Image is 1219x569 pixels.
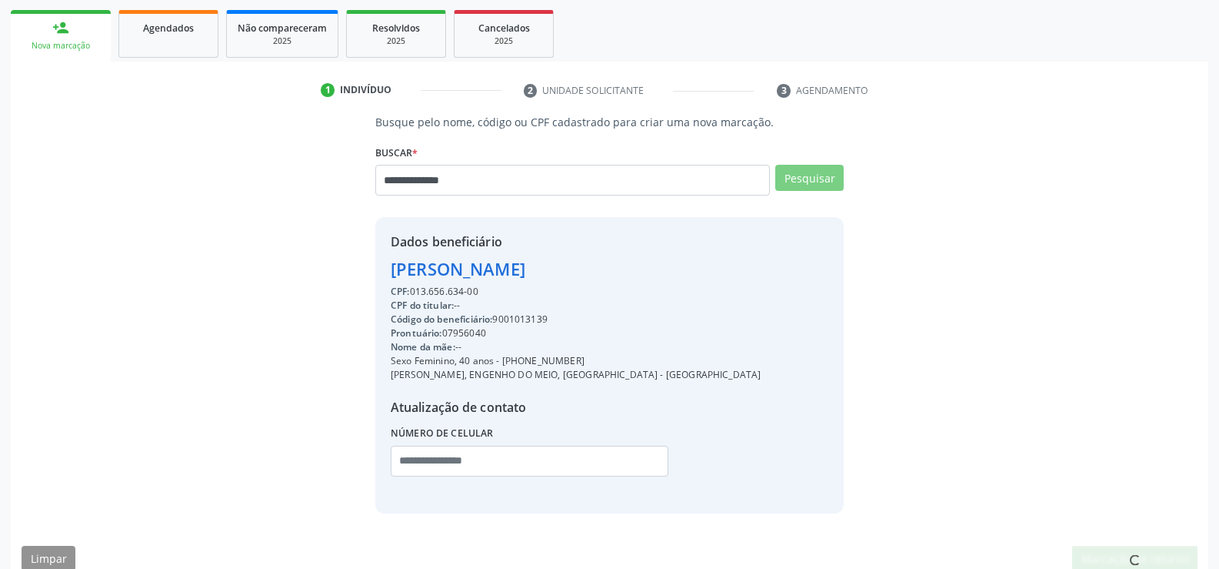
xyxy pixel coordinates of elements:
[340,83,391,97] div: Indivíduo
[372,22,420,35] span: Resolvidos
[391,299,761,313] div: --
[391,398,761,417] div: Atualização de contato
[375,114,844,130] p: Busque pelo nome, código ou CPF cadastrado para criar uma nova marcação.
[238,22,327,35] span: Não compareceram
[143,22,194,35] span: Agendados
[238,35,327,47] div: 2025
[52,19,69,36] div: person_add
[391,326,442,340] span: Prontuário:
[391,340,761,354] div: --
[391,313,492,326] span: Código do beneficiário:
[391,256,761,282] div: [PERSON_NAME]
[391,340,455,353] span: Nome da mãe:
[391,326,761,340] div: 07956040
[391,422,494,446] label: Número de celular
[391,368,761,382] div: [PERSON_NAME], ENGENHO DO MEIO, [GEOGRAPHIC_DATA] - [GEOGRAPHIC_DATA]
[391,285,410,298] span: CPF:
[391,354,761,368] div: Sexo Feminino, 40 anos - [PHONE_NUMBER]
[478,22,530,35] span: Cancelados
[321,83,335,97] div: 1
[775,165,844,191] button: Pesquisar
[391,285,761,299] div: 013.656.634-00
[375,141,418,165] label: Buscar
[391,233,761,251] div: Dados beneficiário
[358,35,435,47] div: 2025
[391,299,454,312] span: CPF do titular:
[391,313,761,326] div: 9001013139
[465,35,542,47] div: 2025
[22,40,100,52] div: Nova marcação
